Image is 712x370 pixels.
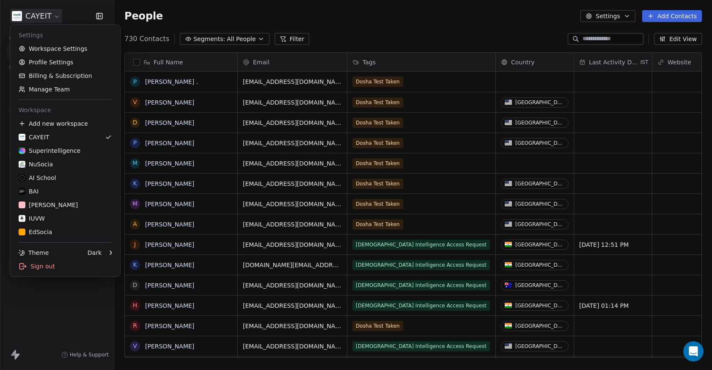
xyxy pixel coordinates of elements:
[14,260,117,273] div: Sign out
[19,160,53,168] div: NuSocia
[19,161,25,168] img: LOGO_1_WB.png
[19,146,80,155] div: Superintelligence
[19,188,25,195] img: bar1.webp
[19,187,38,196] div: BAI
[14,103,117,117] div: Workspace
[19,174,25,181] img: 3.png
[14,42,117,55] a: Workspace Settings
[19,174,56,182] div: AI School
[19,201,78,209] div: [PERSON_NAME]
[19,147,25,154] img: sinews%20copy.png
[19,215,25,222] img: VedicU.png
[19,133,49,141] div: CAYEIT
[88,249,102,257] div: Dark
[19,228,52,236] div: EdSocia
[19,249,49,257] div: Theme
[14,28,117,42] div: Settings
[14,83,117,96] a: Manage Team
[14,55,117,69] a: Profile Settings
[14,117,117,130] div: Add new workspace
[19,214,45,223] div: IUVW
[19,134,25,141] img: CAYEIT%20Square%20Logo.png
[14,69,117,83] a: Billing & Subscription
